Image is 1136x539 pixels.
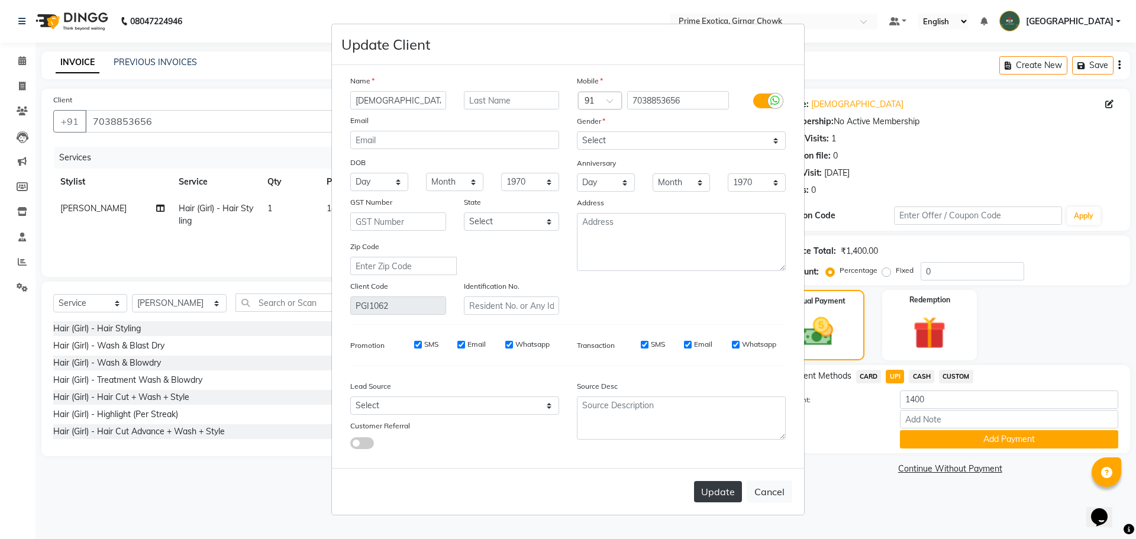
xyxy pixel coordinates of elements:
[742,339,776,350] label: Whatsapp
[350,131,559,149] input: Email
[350,197,392,208] label: GST Number
[350,212,446,231] input: GST Number
[424,339,438,350] label: SMS
[350,115,369,126] label: Email
[350,296,446,315] input: Client Code
[577,158,616,169] label: Anniversary
[350,76,375,86] label: Name
[350,421,410,431] label: Customer Referral
[577,198,604,208] label: Address
[350,241,379,252] label: Zip Code
[577,76,603,86] label: Mobile
[577,381,618,392] label: Source Desc
[694,339,712,350] label: Email
[747,480,792,503] button: Cancel
[577,340,615,351] label: Transaction
[627,91,730,109] input: Mobile
[350,91,446,109] input: First Name
[467,339,486,350] label: Email
[464,91,560,109] input: Last Name
[350,281,388,292] label: Client Code
[464,296,560,315] input: Resident No. or Any Id
[350,340,385,351] label: Promotion
[464,197,481,208] label: State
[350,381,391,392] label: Lead Source
[1086,492,1124,527] iframe: chat widget
[694,481,742,502] button: Update
[515,339,550,350] label: Whatsapp
[350,257,457,275] input: Enter Zip Code
[651,339,665,350] label: SMS
[464,281,519,292] label: Identification No.
[350,157,366,168] label: DOB
[577,116,605,127] label: Gender
[341,34,430,55] h4: Update Client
